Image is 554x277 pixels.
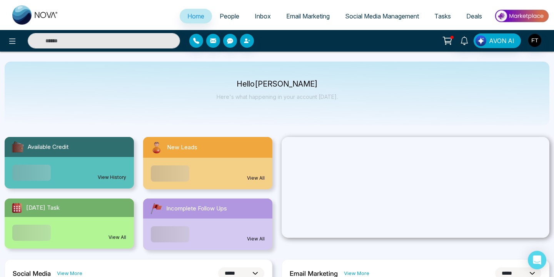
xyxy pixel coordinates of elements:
[279,9,337,23] a: Email Marketing
[459,9,490,23] a: Deals
[247,175,265,182] a: View All
[247,9,279,23] a: Inbox
[166,204,227,213] span: Incomplete Follow Ups
[98,174,126,181] a: View History
[167,143,197,152] span: New Leads
[466,12,482,20] span: Deals
[489,36,514,45] span: AVON AI
[217,93,338,100] p: Here's what happening in your account [DATE].
[26,204,60,212] span: [DATE] Task
[528,251,546,269] div: Open Intercom Messenger
[337,9,427,23] a: Social Media Management
[255,12,271,20] span: Inbox
[12,5,58,25] img: Nova CRM Logo
[212,9,247,23] a: People
[149,202,163,215] img: followUps.svg
[217,81,338,87] p: Hello [PERSON_NAME]
[57,270,82,277] a: View More
[247,235,265,242] a: View All
[187,12,204,20] span: Home
[528,34,541,47] img: User Avatar
[474,33,521,48] button: AVON AI
[108,234,126,241] a: View All
[494,7,549,25] img: Market-place.gif
[149,140,164,155] img: newLeads.svg
[180,9,212,23] a: Home
[286,12,330,20] span: Email Marketing
[11,140,25,154] img: availableCredit.svg
[138,137,277,189] a: New LeadsView All
[138,199,277,250] a: Incomplete Follow UpsView All
[28,143,68,152] span: Available Credit
[476,35,486,46] img: Lead Flow
[345,12,419,20] span: Social Media Management
[220,12,239,20] span: People
[11,202,23,214] img: todayTask.svg
[344,270,369,277] a: View More
[434,12,451,20] span: Tasks
[427,9,459,23] a: Tasks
